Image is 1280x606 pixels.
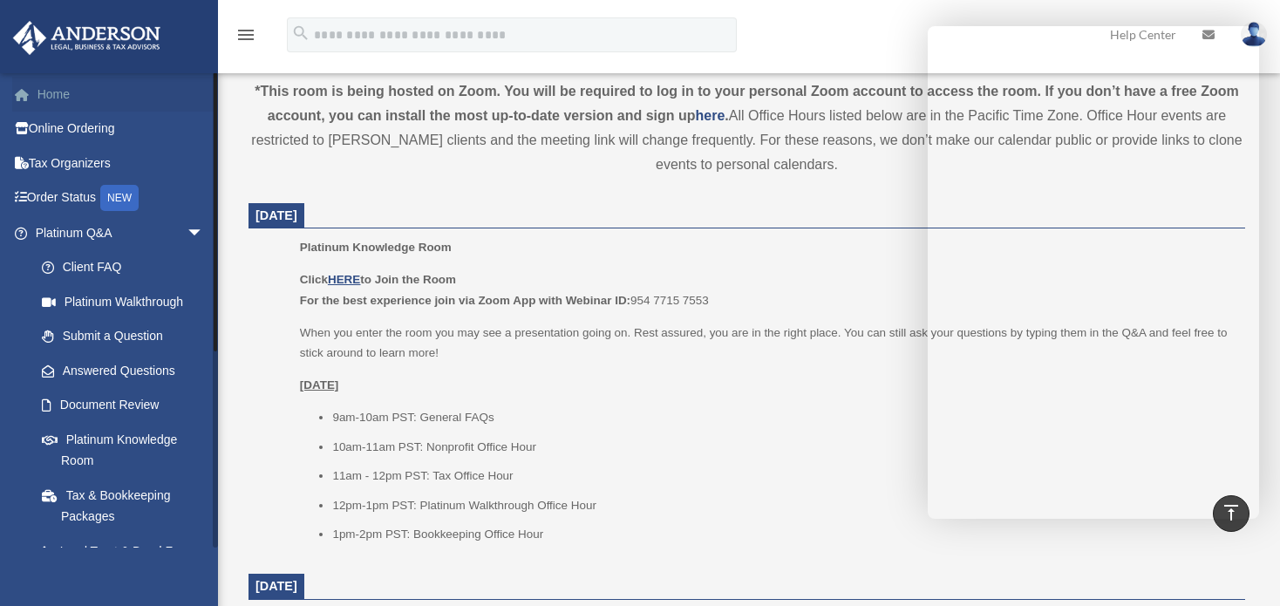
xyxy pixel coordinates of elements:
a: Platinum Knowledge Room [24,422,221,478]
img: User Pic [1241,22,1267,47]
a: Submit a Question [24,319,230,354]
a: Tax Organizers [12,146,230,180]
li: 10am-11am PST: Nonprofit Office Hour [332,437,1233,458]
a: Order StatusNEW [12,180,230,216]
img: Anderson Advisors Platinum Portal [8,21,166,55]
div: All Office Hours listed below are in the Pacific Time Zone. Office Hour events are restricted to ... [249,79,1245,177]
b: Click to Join the Room [300,273,456,286]
a: here [696,108,725,123]
strong: *This room is being hosted on Zoom. You will be required to log in to your personal Zoom account ... [255,84,1238,123]
a: Online Ordering [12,112,230,146]
iframe: Chat Window [928,26,1259,519]
p: When you enter the room you may see a presentation going on. Rest assured, you are in the right p... [300,323,1233,364]
a: Platinum Walkthrough [24,284,230,319]
a: Document Review [24,388,230,423]
a: Land Trust & Deed Forum [24,534,230,569]
span: Platinum Knowledge Room [300,241,452,254]
a: HERE [328,273,360,286]
a: menu [235,31,256,45]
li: 12pm-1pm PST: Platinum Walkthrough Office Hour [332,495,1233,516]
p: 954 7715 7553 [300,269,1233,310]
a: Client FAQ [24,250,230,285]
span: arrow_drop_down [187,215,221,251]
u: [DATE] [300,378,339,392]
div: NEW [100,185,139,211]
a: Answered Questions [24,353,230,388]
b: For the best experience join via Zoom App with Webinar ID: [300,294,630,307]
a: Home [12,77,230,112]
strong: . [725,108,728,123]
a: Platinum Q&Aarrow_drop_down [12,215,230,250]
li: 1pm-2pm PST: Bookkeeping Office Hour [332,524,1233,545]
li: 11am - 12pm PST: Tax Office Hour [332,466,1233,487]
li: 9am-10am PST: General FAQs [332,407,1233,428]
i: search [291,24,310,43]
i: menu [235,24,256,45]
span: [DATE] [255,208,297,222]
a: Tax & Bookkeeping Packages [24,478,230,534]
span: [DATE] [255,579,297,593]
